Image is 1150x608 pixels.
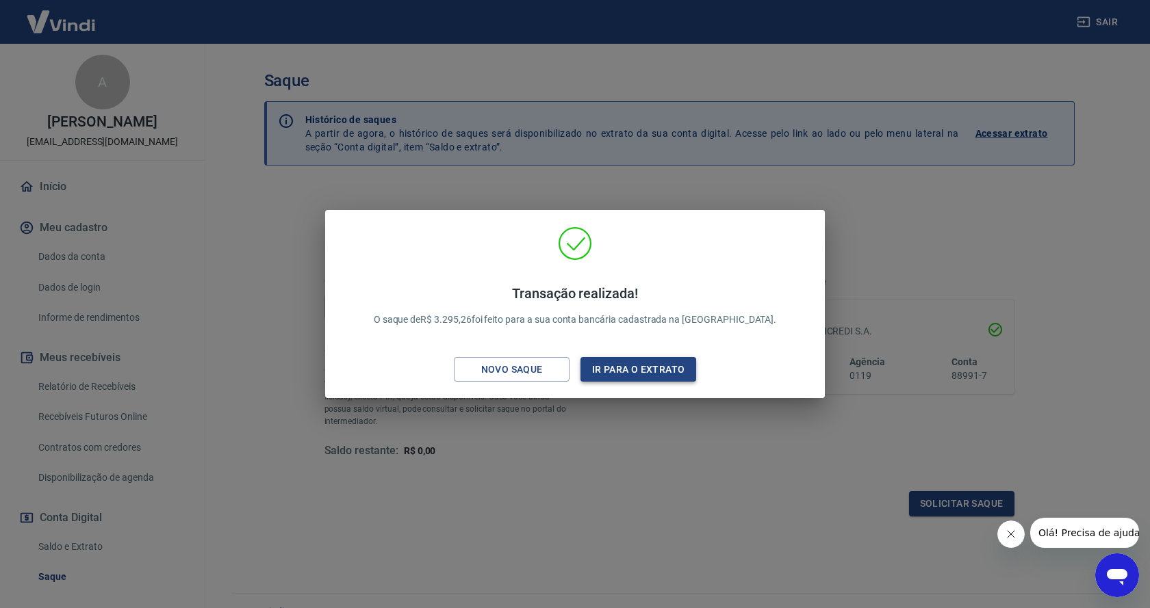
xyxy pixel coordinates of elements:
[997,520,1025,548] iframe: Fechar mensagem
[1030,518,1139,548] iframe: Mensagem da empresa
[374,285,777,302] h4: Transação realizada!
[580,357,696,382] button: Ir para o extrato
[8,10,115,21] span: Olá! Precisa de ajuda?
[374,285,777,327] p: O saque de R$ 3.295,26 foi feito para a sua conta bancária cadastrada na [GEOGRAPHIC_DATA].
[454,357,570,382] button: Novo saque
[1095,553,1139,597] iframe: Botão para abrir a janela de mensagens
[465,361,559,378] div: Novo saque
